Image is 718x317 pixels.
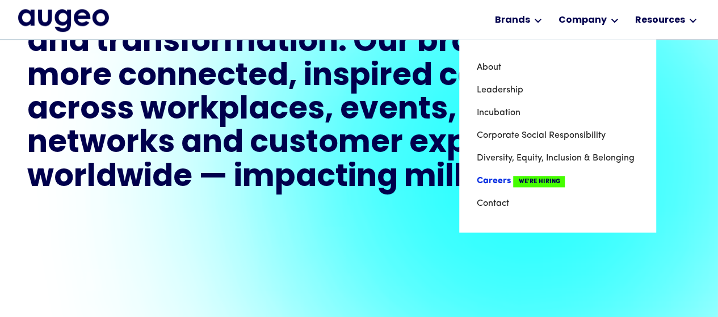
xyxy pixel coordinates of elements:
a: Contact [476,192,639,215]
a: Leadership [476,79,639,102]
a: Diversity, Equity, Inclusion & Belonging [476,147,639,170]
div: Resources [635,14,685,27]
a: Incubation [476,102,639,124]
a: home [18,9,109,33]
nav: Company [459,39,656,232]
a: CareersWe're Hiring [476,170,639,192]
a: Corporate Social Responsibility [476,124,639,147]
div: Brands [494,14,530,27]
div: Company [558,14,606,27]
span: We're Hiring [513,176,565,187]
a: About [476,56,639,79]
